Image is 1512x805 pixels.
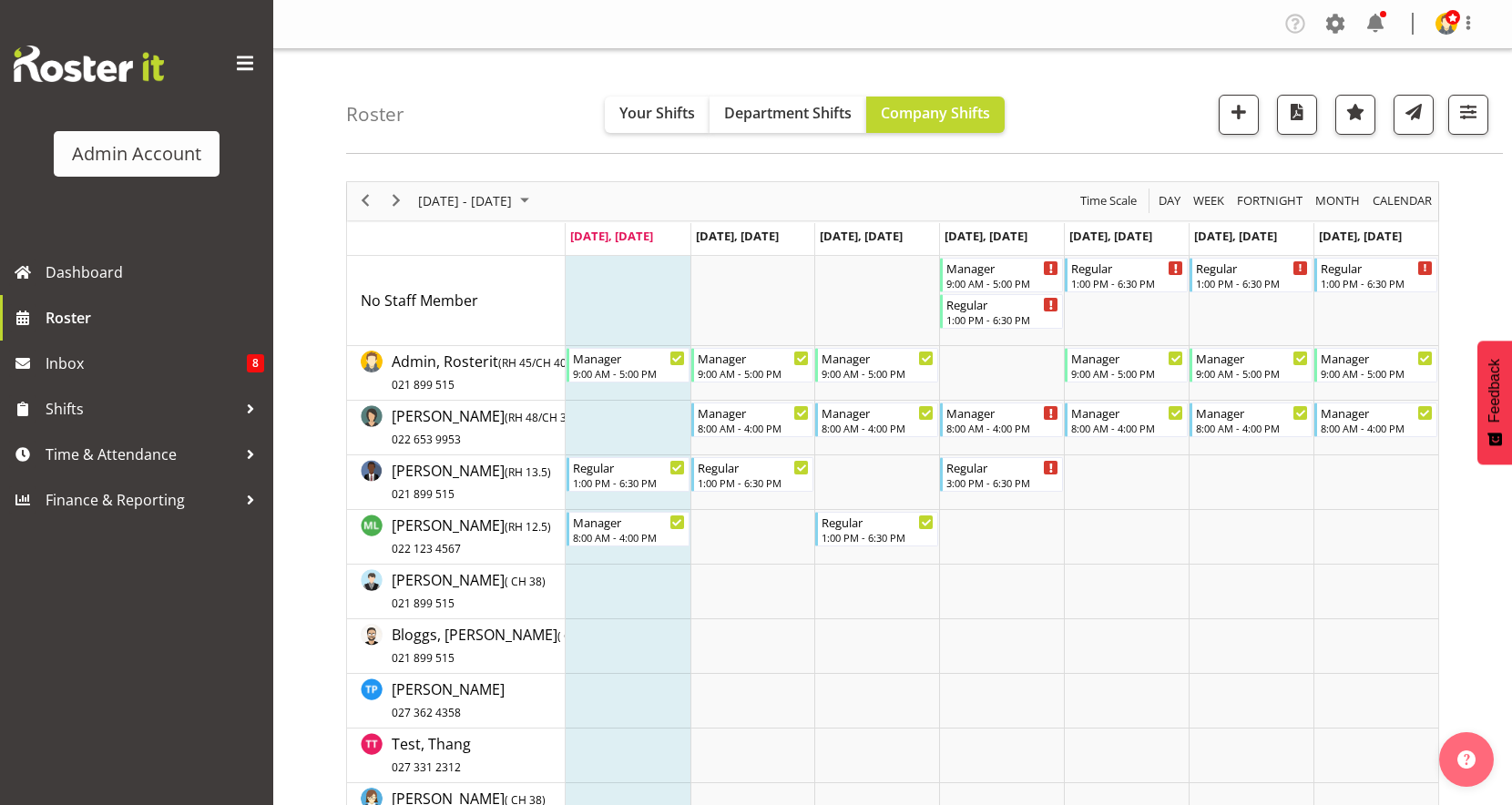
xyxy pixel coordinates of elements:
[573,349,685,367] div: Manager
[392,515,551,557] span: [PERSON_NAME]
[866,97,1005,133] button: Company Shifts
[815,402,938,437] div: Doe, Jane"s event - Manager Begin From Wednesday, September 24, 2025 at 8:00:00 AM GMT+07:00 Ends...
[384,189,409,212] button: Next
[1196,259,1308,277] div: Regular
[347,455,566,510] td: Green, Fred resource
[505,574,546,589] span: ( CH 38)
[619,103,695,123] span: Your Shifts
[46,304,264,331] span: Roster
[415,189,537,212] button: September 2025
[350,182,381,220] div: previous period
[392,650,455,666] span: 021 899 515
[940,294,1063,329] div: No Staff Member"s event - Regular Begin From Thursday, September 25, 2025 at 1:00:00 PM GMT+07:00...
[392,406,577,448] span: [PERSON_NAME]
[1394,95,1434,135] button: Send a list of all shifts for the selected filtered period to all rostered employees.
[498,355,570,371] span: ( CH 40)
[1071,349,1183,367] div: Manager
[1313,189,1364,212] button: Timeline Month
[946,458,1058,476] div: Regular
[361,290,478,311] span: No Staff Member
[573,458,685,476] div: Regular
[698,349,810,367] div: Manager
[347,619,566,674] td: Bloggs, Joe resource
[1448,95,1488,135] button: Filter Shifts
[505,410,577,425] span: ( CH 38)
[392,624,598,667] a: Bloggs, [PERSON_NAME](CH 38)021 899 515
[946,475,1058,490] div: 3:00 PM - 6:30 PM
[347,346,566,401] td: Admin, Rosterit resource
[1319,228,1402,244] span: [DATE], [DATE]
[392,541,461,556] span: 022 123 4567
[1196,421,1308,435] div: 8:00 AM - 4:00 PM
[1321,421,1433,435] div: 8:00 AM - 4:00 PM
[14,46,164,82] img: Rosterit website logo
[347,256,566,346] td: No Staff Member resource
[1314,402,1437,437] div: Doe, Jane"s event - Manager Begin From Sunday, September 28, 2025 at 8:00:00 AM GMT+07:00 Ends At...
[820,228,903,244] span: [DATE], [DATE]
[940,258,1063,292] div: No Staff Member"s event - Manager Begin From Thursday, September 25, 2025 at 9:00:00 AM GMT+07:00...
[691,348,814,382] div: Admin, Rosterit"s event - Manager Begin From Tuesday, September 23, 2025 at 9:00:00 AM GMT+07:00 ...
[822,366,934,381] div: 9:00 AM - 5:00 PM
[392,432,461,447] span: 022 653 9953
[392,486,455,502] span: 021 899 515
[822,421,934,435] div: 8:00 AM - 4:00 PM
[573,366,685,381] div: 9:00 AM - 5:00 PM
[1321,276,1433,290] div: 1:00 PM - 6:30 PM
[508,464,547,480] span: RH 13.5
[573,475,685,490] div: 1:00 PM - 6:30 PM
[1157,189,1182,212] span: Day
[46,441,237,468] span: Time & Attendance
[392,733,471,777] a: Test, Thang027 331 2312
[1190,258,1313,292] div: No Staff Member"s event - Regular Begin From Saturday, September 27, 2025 at 1:00:00 PM GMT+07:00...
[696,228,779,244] span: [DATE], [DATE]
[1335,95,1375,135] button: Highlight an important date within the roster.
[605,97,710,133] button: Your Shifts
[416,189,514,212] span: [DATE] - [DATE]
[698,475,810,490] div: 1:00 PM - 6:30 PM
[1321,403,1433,422] div: Manager
[392,596,455,611] span: 021 899 515
[1071,259,1183,277] div: Regular
[392,351,570,394] a: Admin, Rosterit(RH 45/CH 40)021 899 515
[392,405,577,449] a: [PERSON_NAME](RH 48/CH 38)022 653 9953
[1321,349,1433,367] div: Manager
[946,403,1058,422] div: Manager
[46,395,237,423] span: Shifts
[557,628,598,644] span: ( CH 38)
[1078,189,1140,212] button: Time Scale
[946,295,1058,313] div: Regular
[392,377,455,392] span: 021 899 515
[1191,189,1226,212] span: Week
[46,259,264,286] span: Dashboard
[573,530,685,545] div: 8:00 AM - 4:00 PM
[822,403,934,422] div: Manager
[946,259,1058,277] div: Manager
[392,625,598,667] span: Bloggs, [PERSON_NAME]
[567,457,690,492] div: Green, Fred"s event - Regular Begin From Monday, September 22, 2025 at 1:00:00 PM GMT+07:00 Ends ...
[946,276,1058,290] div: 9:00 AM - 5:00 PM
[392,570,546,612] span: [PERSON_NAME]
[412,182,540,220] div: September 22 - 28, 2025
[691,402,814,437] div: Doe, Jane"s event - Manager Begin From Tuesday, September 23, 2025 at 8:00:00 AM GMT+07:00 Ends A...
[46,350,247,377] span: Inbox
[573,513,685,531] div: Manager
[346,104,404,125] h4: Roster
[1190,348,1313,382] div: Admin, Rosterit"s event - Manager Begin From Saturday, September 27, 2025 at 9:00:00 AM GMT+07:00...
[815,512,938,546] div: Little, Mike"s event - Regular Begin From Wednesday, September 24, 2025 at 1:00:00 PM GMT+07:00 E...
[1190,402,1313,437] div: Doe, Jane"s event - Manager Begin From Saturday, September 27, 2025 at 8:00:00 AM GMT+07:00 Ends ...
[1219,95,1259,135] button: Add a new shift
[1370,189,1435,212] button: Month
[1313,189,1362,212] span: Month
[1196,349,1308,367] div: Manager
[1071,403,1183,422] div: Manager
[1314,348,1437,382] div: Admin, Rosterit"s event - Manager Begin From Sunday, September 28, 2025 at 9:00:00 AM GMT+07:00 E...
[353,189,378,212] button: Previous
[505,464,551,480] span: ( )
[1069,228,1152,244] span: [DATE], [DATE]
[698,366,810,381] div: 9:00 AM - 5:00 PM
[347,674,566,729] td: Pham, Thang resource
[1190,189,1228,212] button: Timeline Week
[940,457,1063,492] div: Green, Fred"s event - Regular Begin From Thursday, September 25, 2025 at 3:00:00 PM GMT+07:00 End...
[698,458,810,476] div: Regular
[1435,13,1457,35] img: admin-rosteritf9cbda91fdf824d97c9d6345b1f660ea.png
